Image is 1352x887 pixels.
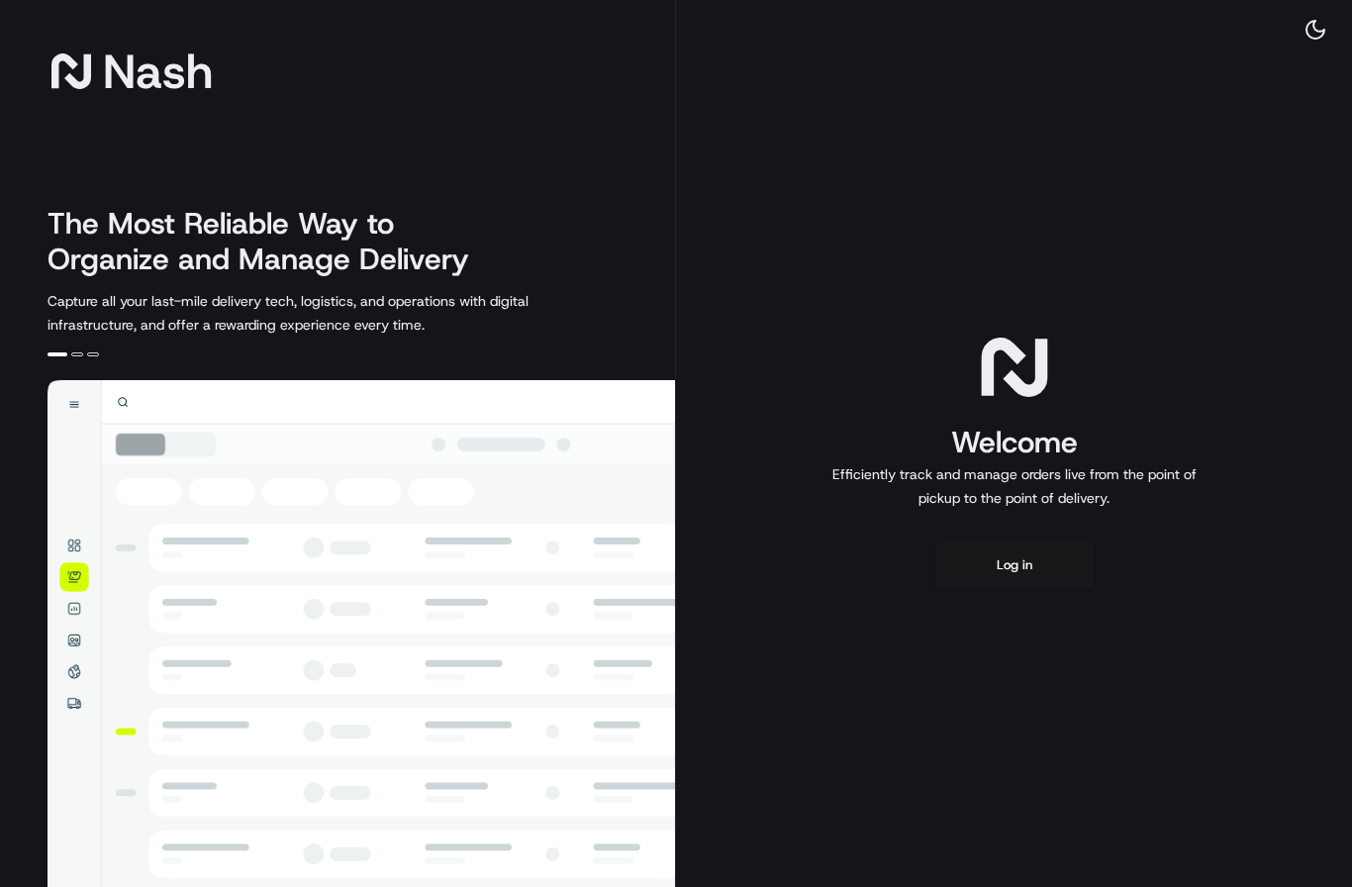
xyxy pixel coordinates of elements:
h1: Welcome [824,423,1205,462]
p: Capture all your last-mile delivery tech, logistics, and operations with digital infrastructure, ... [48,289,618,337]
span: Nash [103,51,213,91]
h2: The Most Reliable Way to Organize and Manage Delivery [48,206,491,277]
p: Efficiently track and manage orders live from the point of pickup to the point of delivery. [824,462,1205,510]
button: Log in [935,542,1094,589]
